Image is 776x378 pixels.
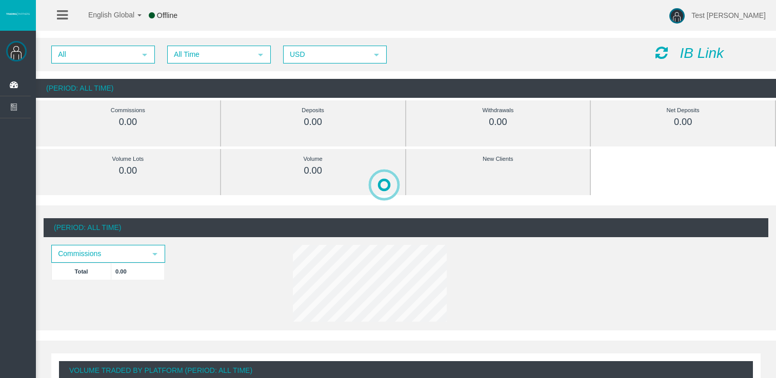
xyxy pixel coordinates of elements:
div: Volume [244,153,382,165]
div: New Clients [429,153,567,165]
img: logo.svg [5,12,31,16]
div: Withdrawals [429,104,567,116]
div: 0.00 [429,116,567,128]
i: Reload Dashboard [655,46,668,60]
div: (Period: All Time) [44,218,768,237]
span: All [52,47,135,62]
div: 0.00 [244,165,382,177]
div: Commissions [59,104,197,116]
div: Deposits [244,104,382,116]
div: 0.00 [59,116,197,128]
span: select [372,51,381,59]
td: 0.00 [111,263,165,280]
span: Commissions [52,246,146,262]
span: All Time [168,47,251,62]
td: Total [52,263,111,280]
div: Volume Lots [59,153,197,165]
span: select [151,250,159,258]
img: user-image [669,8,685,24]
span: select [256,51,265,59]
span: English Global [75,11,134,19]
div: Net Deposits [614,104,752,116]
span: Offline [157,11,177,19]
div: (Period: All Time) [36,79,776,98]
span: Test [PERSON_NAME] [691,11,766,19]
span: USD [284,47,367,62]
div: 0.00 [614,116,752,128]
i: IB Link [680,45,724,61]
div: 0.00 [244,116,382,128]
span: select [141,51,149,59]
div: 0.00 [59,165,197,177]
